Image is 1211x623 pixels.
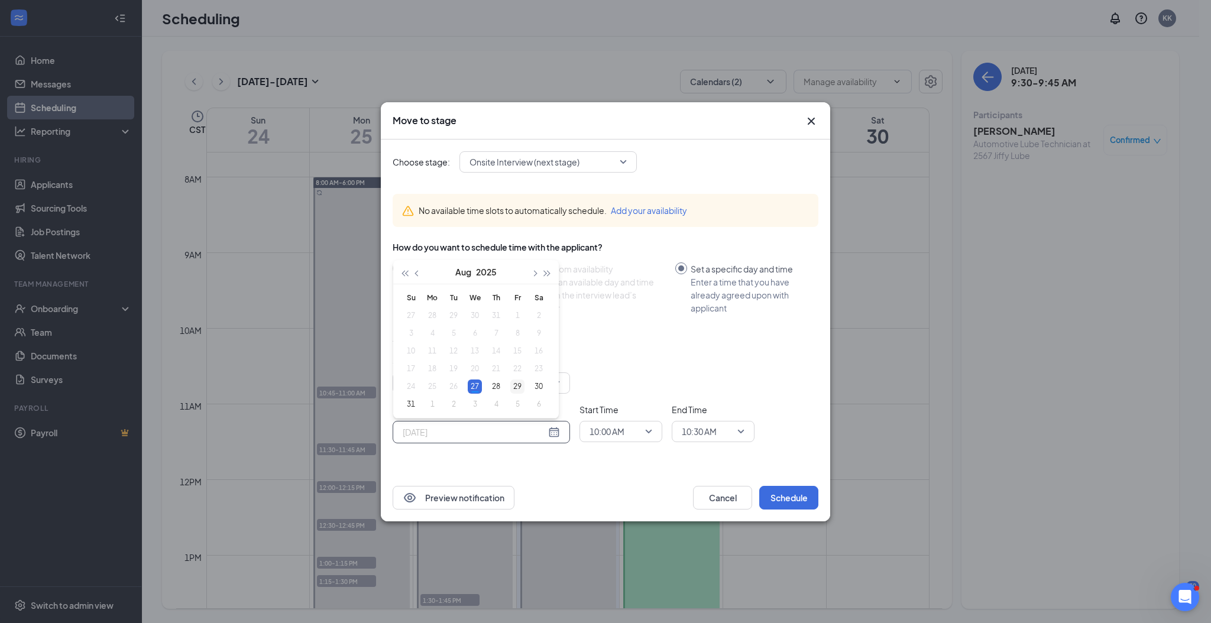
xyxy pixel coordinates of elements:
[532,379,546,394] div: 30
[404,397,418,411] div: 31
[590,423,624,440] span: 10:00 AM
[419,204,809,217] div: No available time slots to automatically schedule.
[507,395,528,413] td: 2025-09-05
[510,379,524,394] div: 29
[446,397,461,411] div: 2
[393,403,570,416] span: Date
[393,114,456,127] h3: Move to stage
[425,397,439,411] div: 1
[468,397,482,411] div: 3
[672,403,755,416] span: End Time
[489,397,503,411] div: 4
[393,333,473,345] div: Select a Date & Time
[804,114,818,128] svg: Cross
[476,260,497,284] button: 2025
[507,289,528,307] th: Fr
[400,395,422,413] td: 2025-08-31
[422,289,443,307] th: Mo
[579,403,662,416] span: Start Time
[489,379,503,394] div: 28
[485,395,507,413] td: 2025-09-04
[526,262,666,275] div: Select from availability
[464,378,485,395] td: 2025-08-27
[455,260,471,284] button: Aug
[393,355,570,368] span: Select Calendar
[485,289,507,307] th: Th
[464,395,485,413] td: 2025-09-03
[528,378,549,395] td: 2025-08-30
[528,289,549,307] th: Sa
[804,114,818,128] button: Close
[693,486,752,510] button: Cancel
[393,241,818,253] div: How do you want to schedule time with the applicant?
[468,379,482,394] div: 27
[1171,583,1199,611] iframe: Intercom live chat
[691,275,809,314] div: Enter a time that you have already agreed upon with applicant
[403,426,546,439] input: Aug 27, 2025
[393,486,514,510] button: EyePreview notification
[422,395,443,413] td: 2025-09-01
[682,423,717,440] span: 10:30 AM
[485,378,507,395] td: 2025-08-28
[443,395,464,413] td: 2025-09-02
[611,204,687,217] button: Add your availability
[691,262,809,275] div: Set a specific day and time
[403,491,417,505] svg: Eye
[507,378,528,395] td: 2025-08-29
[400,289,422,307] th: Su
[528,395,549,413] td: 2025-09-06
[464,289,485,307] th: We
[759,486,818,510] button: Schedule
[510,397,524,411] div: 5
[393,155,450,168] span: Choose stage:
[443,289,464,307] th: Tu
[532,397,546,411] div: 6
[469,153,579,171] span: Onsite Interview (next stage)
[526,275,666,314] div: Choose an available day and time slot from the interview lead’s calendar
[402,205,414,217] svg: Warning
